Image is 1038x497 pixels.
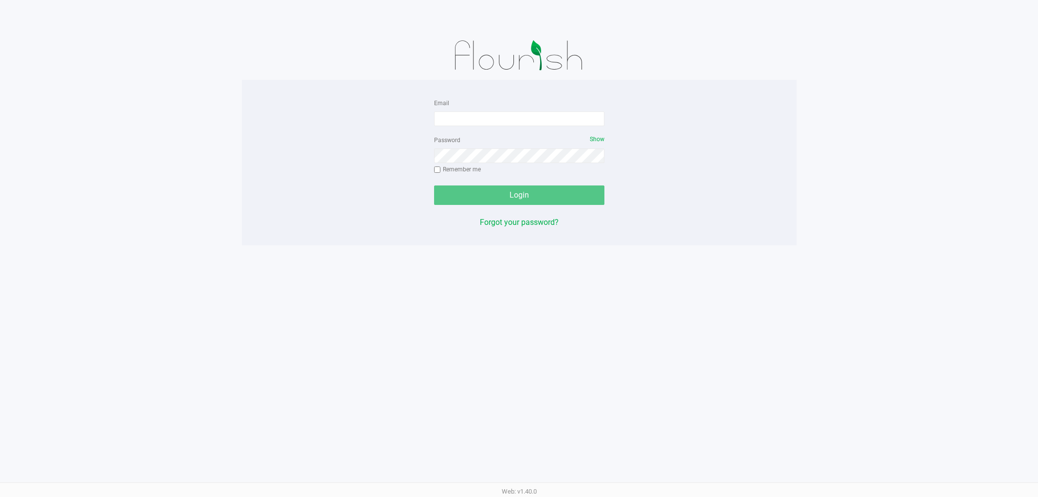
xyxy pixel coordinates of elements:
input: Remember me [434,166,441,173]
label: Password [434,136,460,145]
label: Remember me [434,165,481,174]
label: Email [434,99,449,108]
button: Forgot your password? [480,217,559,228]
span: Web: v1.40.0 [502,488,537,495]
span: Show [590,136,604,143]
